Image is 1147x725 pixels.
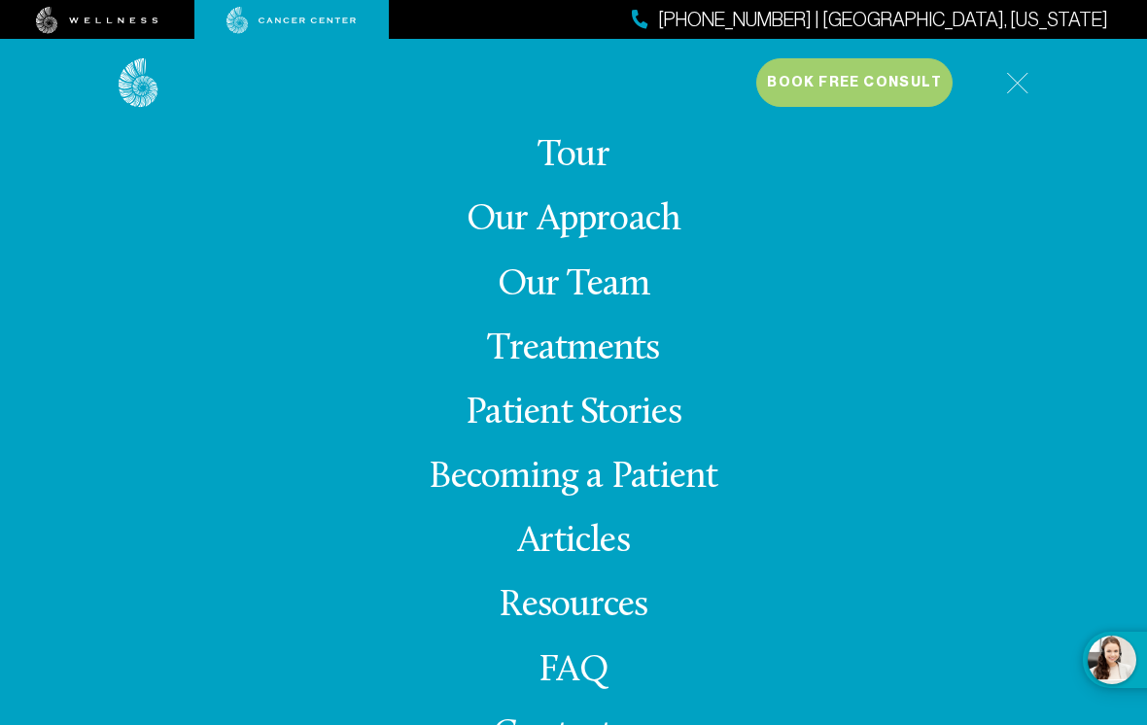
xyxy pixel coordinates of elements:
a: Becoming a Patient [429,459,717,497]
a: FAQ [539,652,608,690]
a: Our Team [498,266,650,304]
button: Book Free Consult [756,58,953,107]
a: Patient Stories [466,395,681,432]
a: Our Approach [467,201,681,239]
img: logo [119,58,158,108]
a: Tour [538,137,609,175]
a: Resources [499,587,647,625]
img: cancer center [226,7,357,34]
img: wellness [36,7,158,34]
span: [PHONE_NUMBER] | [GEOGRAPHIC_DATA], [US_STATE] [658,6,1108,34]
a: [PHONE_NUMBER] | [GEOGRAPHIC_DATA], [US_STATE] [632,6,1108,34]
a: Articles [517,523,630,561]
a: Treatments [487,330,659,368]
img: icon-hamburger [1006,72,1028,94]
